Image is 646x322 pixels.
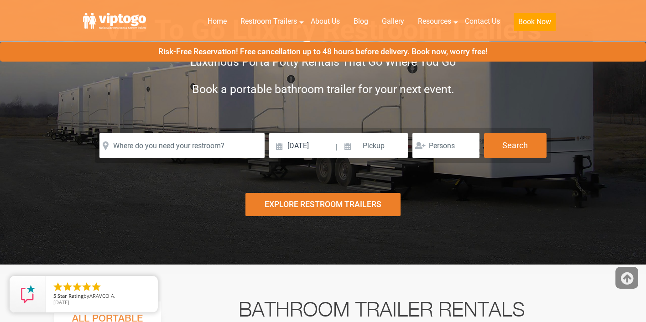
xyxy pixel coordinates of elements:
[57,292,83,299] span: Star Rating
[62,281,73,292] li: 
[336,133,338,162] span: |
[192,83,454,96] span: Book a portable bathroom trailer for your next event.
[72,281,83,292] li: 
[304,11,347,31] a: About Us
[484,133,547,158] button: Search
[99,133,265,158] input: Where do you need your restroom?
[89,292,115,299] span: ARAVCO A.
[91,281,102,292] li: 
[339,133,408,158] input: Pickup
[53,292,56,299] span: 5
[269,133,334,158] input: Delivery
[53,299,69,306] span: [DATE]
[507,11,563,36] a: Book Now
[245,193,401,216] div: Explore Restroom Trailers
[411,11,458,31] a: Resources
[347,11,375,31] a: Blog
[375,11,411,31] a: Gallery
[201,11,234,31] a: Home
[458,11,507,31] a: Contact Us
[19,285,37,303] img: Review Rating
[190,55,456,68] span: Luxurious Porta Potty Rentals That Go Where You Go
[81,281,92,292] li: 
[514,13,556,31] button: Book Now
[234,11,304,31] a: Restroom Trailers
[53,293,151,300] span: by
[412,133,479,158] input: Persons
[52,281,63,292] li: 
